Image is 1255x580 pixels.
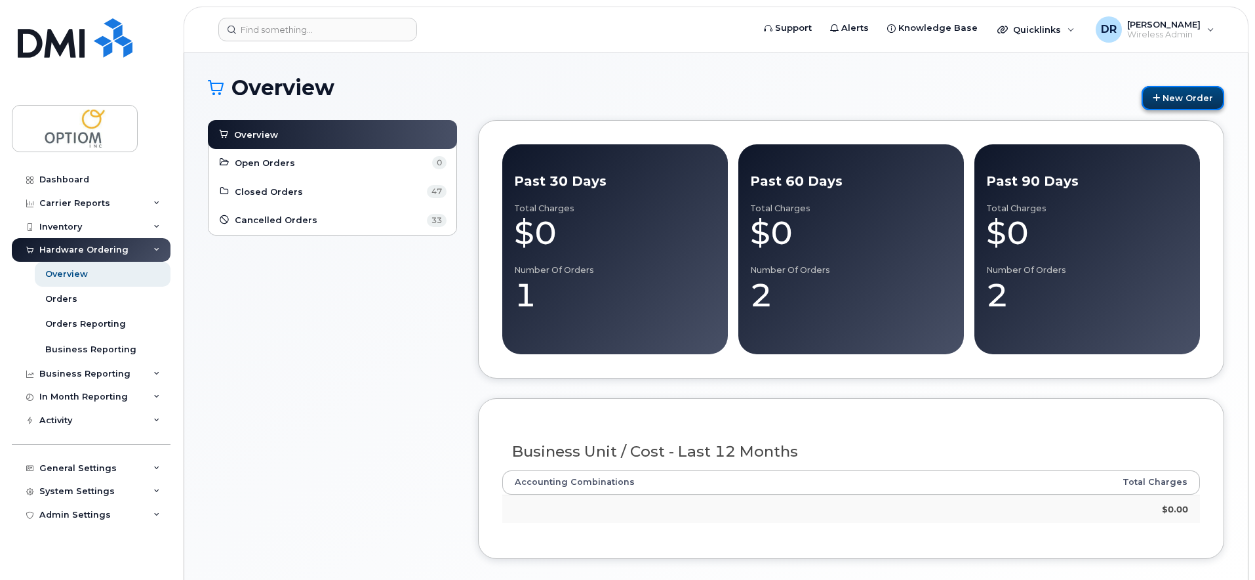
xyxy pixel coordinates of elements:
a: Cancelled Orders 33 [218,213,447,228]
div: 1 [514,276,716,315]
a: Overview [218,127,447,142]
div: Past 90 Days [986,172,1188,191]
div: 2 [986,276,1188,315]
span: Closed Orders [235,186,303,198]
span: 33 [427,214,447,227]
div: Number of Orders [514,265,716,276]
span: Overview [234,129,278,141]
th: Accounting Combinations [502,470,934,494]
div: 2 [750,276,952,315]
span: 0 [432,156,447,169]
strong: $0.00 [1162,504,1188,514]
div: Total Charges [514,203,716,214]
th: Total Charges [933,470,1200,494]
div: $0 [750,213,952,253]
div: Total Charges [986,203,1188,214]
div: $0 [514,213,716,253]
div: $0 [986,213,1188,253]
span: 47 [427,185,447,198]
a: Closed Orders 47 [218,184,447,199]
div: Total Charges [750,203,952,214]
div: Number of Orders [750,265,952,276]
div: Past 60 Days [750,172,952,191]
span: Cancelled Orders [235,214,317,226]
a: Open Orders 0 [218,155,447,171]
span: Open Orders [235,157,295,169]
div: Number of Orders [986,265,1188,276]
h1: Overview [208,76,1135,99]
a: New Order [1142,86,1224,110]
h3: Business Unit / Cost - Last 12 Months [512,444,1191,460]
div: Past 30 Days [514,172,716,191]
